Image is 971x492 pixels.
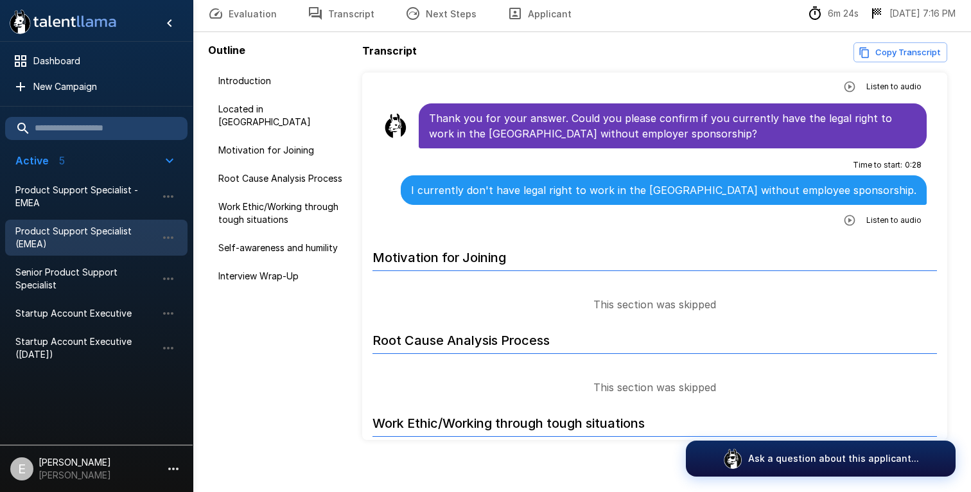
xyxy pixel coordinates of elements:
[853,159,902,171] span: Time to start :
[362,44,417,57] b: Transcript
[828,7,859,20] p: 6m 24s
[866,80,922,93] span: Listen to audio
[905,159,922,171] span: 0 : 28
[869,6,956,21] div: The date and time when the interview was completed
[208,139,357,162] div: Motivation for Joining
[372,320,937,354] h6: Root Cause Analysis Process
[748,452,919,465] p: Ask a question about this applicant...
[218,270,347,283] span: Interview Wrap-Up
[208,98,357,134] div: Located in [GEOGRAPHIC_DATA]
[218,200,347,226] span: Work Ethic/Working through tough situations
[208,44,245,57] b: Outline
[889,7,956,20] p: [DATE] 7:16 PM
[722,448,743,469] img: logo_glasses@2x.png
[383,113,408,139] img: llama_clean.png
[411,182,916,198] p: I currently don't have legal right to work in the [GEOGRAPHIC_DATA] without employee sponsorship.
[807,6,859,21] div: The time between starting and completing the interview
[208,69,357,92] div: Introduction
[218,75,347,87] span: Introduction
[593,380,716,395] p: This section was skipped
[208,265,357,288] div: Interview Wrap-Up
[853,42,947,62] button: Copy transcript
[208,236,357,259] div: Self-awareness and humility
[866,214,922,227] span: Listen to audio
[218,172,347,185] span: Root Cause Analysis Process
[593,297,716,312] p: This section was skipped
[218,242,347,254] span: Self-awareness and humility
[372,403,937,437] h6: Work Ethic/Working through tough situations
[218,103,347,128] span: Located in [GEOGRAPHIC_DATA]
[686,441,956,477] button: Ask a question about this applicant...
[208,167,357,190] div: Root Cause Analysis Process
[218,144,347,157] span: Motivation for Joining
[208,195,357,231] div: Work Ethic/Working through tough situations
[372,237,937,271] h6: Motivation for Joining
[429,110,916,141] p: Thank you for your answer. Could you please confirm if you currently have the legal right to work...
